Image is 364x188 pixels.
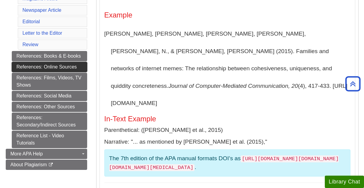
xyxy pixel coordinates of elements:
h4: Example [104,11,350,19]
i: Journal of Computer-Mediated Communication, 20 [168,83,298,89]
p: [PERSON_NAME], [PERSON_NAME], [PERSON_NAME], [PERSON_NAME], [PERSON_NAME], N., & [PERSON_NAME], [... [104,25,350,112]
h5: In-Text Example [104,115,350,123]
p: Narrative: "... as mentioned by [PERSON_NAME] et al. (2015)," [104,138,350,146]
button: Library Chat [325,176,364,188]
a: Review [23,42,38,47]
a: Newspaper Article [23,8,62,13]
i: This link opens in a new window [48,163,53,167]
a: Back to Top [343,80,362,88]
span: About Plagiarism [11,162,47,167]
a: References: Online Sources [12,62,87,72]
a: Letter to the Editor [23,30,62,36]
a: More APA Help [6,149,87,159]
code: [URL][DOMAIN_NAME][DOMAIN_NAME][DOMAIN_NAME][MEDICAL_DATA] [109,155,339,171]
p: Parenthetical: ([PERSON_NAME] et al., 2015) [104,126,350,135]
a: Editorial [23,19,40,24]
a: References: Secondary/Indirect Sources [12,113,87,130]
a: References: Books & E-books [12,51,87,61]
a: References: Films, Videos, TV Shows [12,73,87,90]
a: References: Social Media [12,91,87,101]
span: More APA Help [11,151,43,156]
a: About Plagiarism [6,160,87,170]
p: The 7th edition of the APA manual formats DOI’s as . [109,154,346,172]
a: References: Other Sources [12,102,87,112]
a: Reference List - Video Tutorials [12,131,87,148]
